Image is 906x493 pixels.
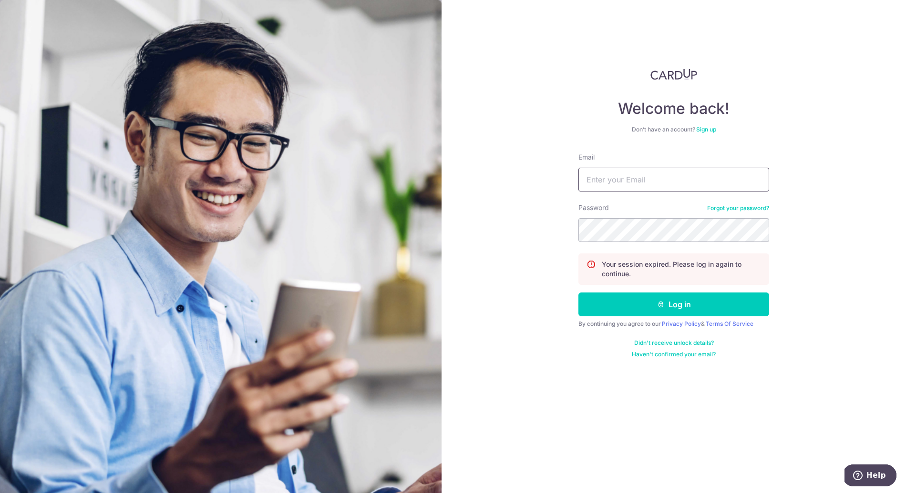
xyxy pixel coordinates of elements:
a: Haven't confirmed your email? [632,351,716,358]
input: Enter your Email [578,168,769,191]
img: CardUp Logo [650,69,697,80]
label: Password [578,203,609,212]
a: Sign up [696,126,716,133]
a: Privacy Policy [662,320,701,327]
span: Help [22,7,41,15]
p: Your session expired. Please log in again to continue. [602,260,761,279]
iframe: Opens a widget where you can find more information [844,464,896,488]
a: Didn't receive unlock details? [634,339,714,347]
div: By continuing you agree to our & [578,320,769,328]
h4: Welcome back! [578,99,769,118]
a: Terms Of Service [706,320,753,327]
a: Forgot your password? [707,204,769,212]
button: Log in [578,292,769,316]
label: Email [578,152,595,162]
div: Don’t have an account? [578,126,769,133]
